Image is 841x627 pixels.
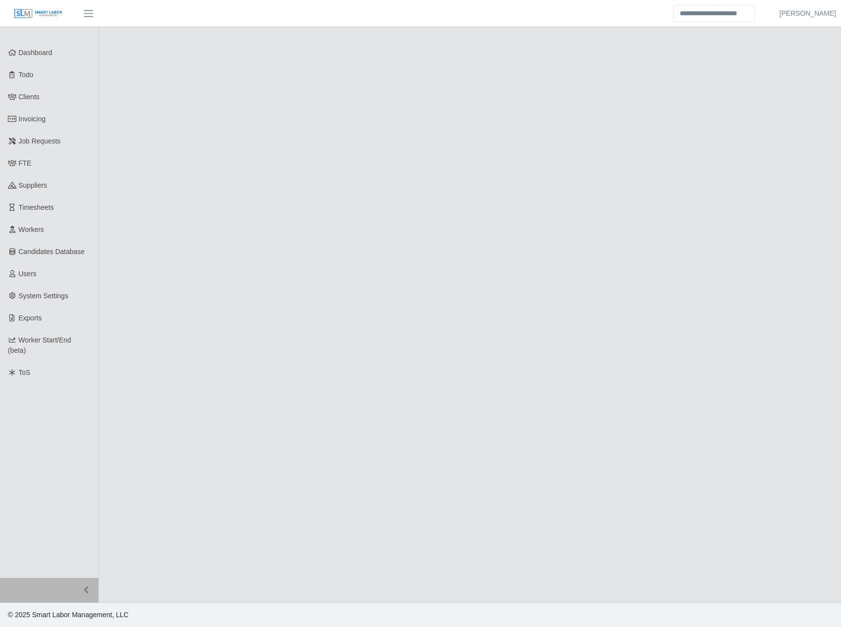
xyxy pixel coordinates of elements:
span: System Settings [19,292,68,300]
span: Exports [19,314,42,322]
span: Users [19,270,37,278]
span: Candidates Database [19,248,85,256]
img: SLM Logo [14,8,63,19]
span: Timesheets [19,203,54,211]
span: Invoicing [19,115,46,123]
span: Suppliers [19,181,47,189]
span: Dashboard [19,49,53,57]
span: Job Requests [19,137,61,145]
span: FTE [19,159,31,167]
a: [PERSON_NAME] [780,8,836,19]
span: Clients [19,93,40,101]
span: Worker Start/End (beta) [8,336,71,354]
span: Workers [19,226,44,233]
span: © 2025 Smart Labor Management, LLC [8,611,128,619]
input: Search [673,5,755,22]
span: ToS [19,369,30,376]
span: Todo [19,71,33,79]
